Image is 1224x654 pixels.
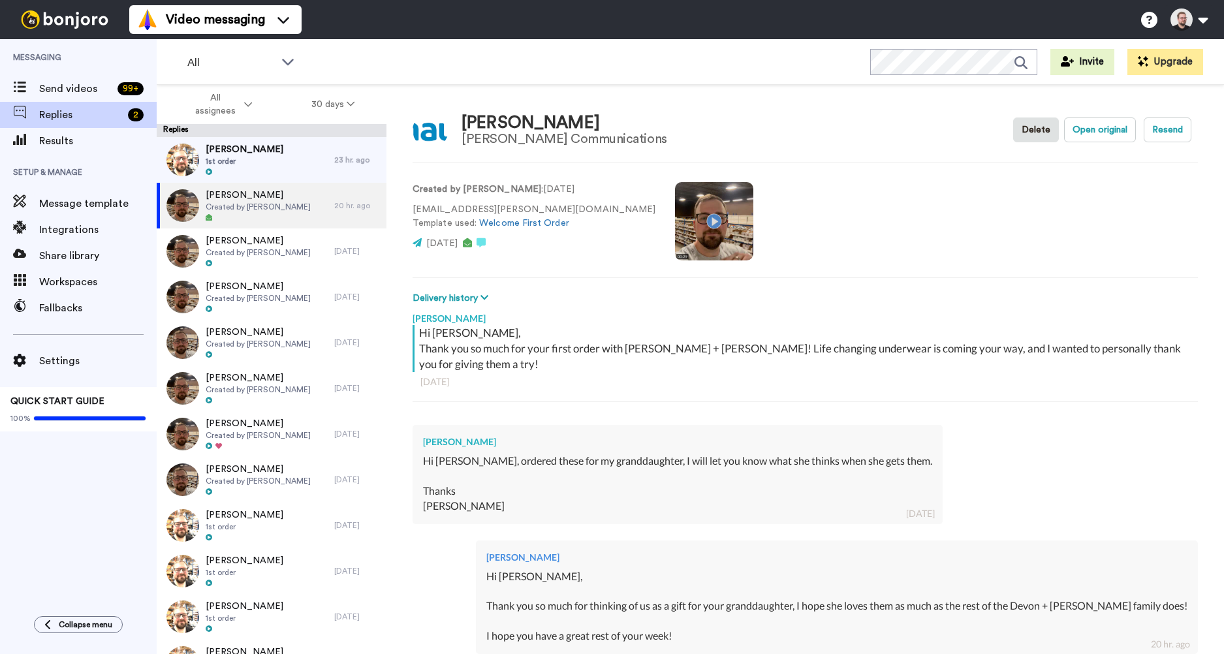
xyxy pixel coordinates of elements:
[334,200,380,211] div: 20 hr. ago
[157,228,386,274] a: [PERSON_NAME]Created by [PERSON_NAME][DATE]
[423,454,932,513] div: Hi [PERSON_NAME], ordered these for my granddaughter, I will let you know what she thinks when sh...
[206,613,283,623] span: 1st order
[334,155,380,165] div: 23 hr. ago
[118,82,144,95] div: 99 +
[39,222,157,238] span: Integrations
[166,463,199,496] img: dc616d76-8ddd-44ad-8742-e7e2eb83d977-thumb.jpg
[413,291,492,305] button: Delivery history
[206,293,311,304] span: Created by [PERSON_NAME]
[157,320,386,366] a: [PERSON_NAME]Created by [PERSON_NAME][DATE]
[206,417,311,430] span: [PERSON_NAME]
[157,548,386,594] a: [PERSON_NAME]1st order[DATE]
[1151,638,1190,651] div: 20 hr. ago
[157,137,386,183] a: [PERSON_NAME]1st order23 hr. ago
[334,475,380,485] div: [DATE]
[10,413,31,424] span: 100%
[166,326,199,359] img: dc616d76-8ddd-44ad-8742-e7e2eb83d977-thumb.jpg
[187,55,275,70] span: All
[166,418,199,450] img: 2b468c78-32b4-496f-8190-fe05fb829b56-thumb.jpg
[413,183,655,196] p: : [DATE]
[34,616,123,633] button: Collapse menu
[1050,49,1114,75] a: Invite
[334,383,380,394] div: [DATE]
[206,156,283,166] span: 1st order
[206,463,311,476] span: [PERSON_NAME]
[128,108,144,121] div: 2
[157,124,386,137] div: Replies
[166,189,199,222] img: 2b468c78-32b4-496f-8190-fe05fb829b56-thumb.jpg
[479,219,569,228] a: Welcome First Order
[413,203,655,230] p: [EMAIL_ADDRESS][PERSON_NAME][DOMAIN_NAME] Template used:
[157,503,386,548] a: [PERSON_NAME]1st order[DATE]
[39,81,112,97] span: Send videos
[39,300,157,316] span: Fallbacks
[486,551,1187,564] div: [PERSON_NAME]
[334,566,380,576] div: [DATE]
[166,281,199,313] img: 2b468c78-32b4-496f-8190-fe05fb829b56-thumb.jpg
[486,569,1187,644] div: Hi [PERSON_NAME], Thank you so much for thinking of us as a gift for your granddaughter, I hope s...
[137,9,158,30] img: vm-color.svg
[166,509,199,542] img: efa524da-70a9-41f2-aa42-4cb2d5cfdec7-thumb.jpg
[157,457,386,503] a: [PERSON_NAME]Created by [PERSON_NAME][DATE]
[423,435,932,448] div: [PERSON_NAME]
[206,326,311,339] span: [PERSON_NAME]
[282,93,384,116] button: 30 days
[206,522,283,532] span: 1st order
[420,375,1190,388] div: [DATE]
[39,107,123,123] span: Replies
[166,235,199,268] img: 2b468c78-32b4-496f-8190-fe05fb829b56-thumb.jpg
[1144,117,1191,142] button: Resend
[39,196,157,211] span: Message template
[1013,117,1059,142] button: Delete
[157,594,386,640] a: [PERSON_NAME]1st order[DATE]
[419,325,1195,372] div: Hi [PERSON_NAME], Thank you so much for your first order with [PERSON_NAME] + [PERSON_NAME]! Life...
[206,554,283,567] span: [PERSON_NAME]
[39,274,157,290] span: Workspaces
[426,239,458,248] span: [DATE]
[159,86,282,123] button: All assignees
[413,185,541,194] strong: Created by [PERSON_NAME]
[334,520,380,531] div: [DATE]
[206,189,311,202] span: [PERSON_NAME]
[157,411,386,457] a: [PERSON_NAME]Created by [PERSON_NAME][DATE]
[413,305,1198,325] div: [PERSON_NAME]
[334,429,380,439] div: [DATE]
[166,144,199,176] img: efa524da-70a9-41f2-aa42-4cb2d5cfdec7-thumb.jpg
[206,508,283,522] span: [PERSON_NAME]
[157,183,386,228] a: [PERSON_NAME]Created by [PERSON_NAME]20 hr. ago
[206,234,311,247] span: [PERSON_NAME]
[16,10,114,29] img: bj-logo-header-white.svg
[166,372,199,405] img: 2b468c78-32b4-496f-8190-fe05fb829b56-thumb.jpg
[206,600,283,613] span: [PERSON_NAME]
[334,292,380,302] div: [DATE]
[157,274,386,320] a: [PERSON_NAME]Created by [PERSON_NAME][DATE]
[189,91,242,117] span: All assignees
[413,112,448,148] img: Image of Kathy Gristwood
[206,430,311,441] span: Created by [PERSON_NAME]
[206,476,311,486] span: Created by [PERSON_NAME]
[206,143,283,156] span: [PERSON_NAME]
[334,246,380,257] div: [DATE]
[206,371,311,384] span: [PERSON_NAME]
[462,114,667,132] div: [PERSON_NAME]
[39,353,157,369] span: Settings
[166,600,199,633] img: efa524da-70a9-41f2-aa42-4cb2d5cfdec7-thumb.jpg
[334,337,380,348] div: [DATE]
[206,384,311,395] span: Created by [PERSON_NAME]
[462,132,667,146] div: [PERSON_NAME] Communications
[334,612,380,622] div: [DATE]
[1127,49,1203,75] button: Upgrade
[39,248,157,264] span: Share library
[206,567,283,578] span: 1st order
[1064,117,1136,142] button: Open original
[206,247,311,258] span: Created by [PERSON_NAME]
[166,555,199,587] img: efa524da-70a9-41f2-aa42-4cb2d5cfdec7-thumb.jpg
[906,507,935,520] div: [DATE]
[166,10,265,29] span: Video messaging
[206,339,311,349] span: Created by [PERSON_NAME]
[59,619,112,630] span: Collapse menu
[39,133,157,149] span: Results
[157,366,386,411] a: [PERSON_NAME]Created by [PERSON_NAME][DATE]
[10,397,104,406] span: QUICK START GUIDE
[206,202,311,212] span: Created by [PERSON_NAME]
